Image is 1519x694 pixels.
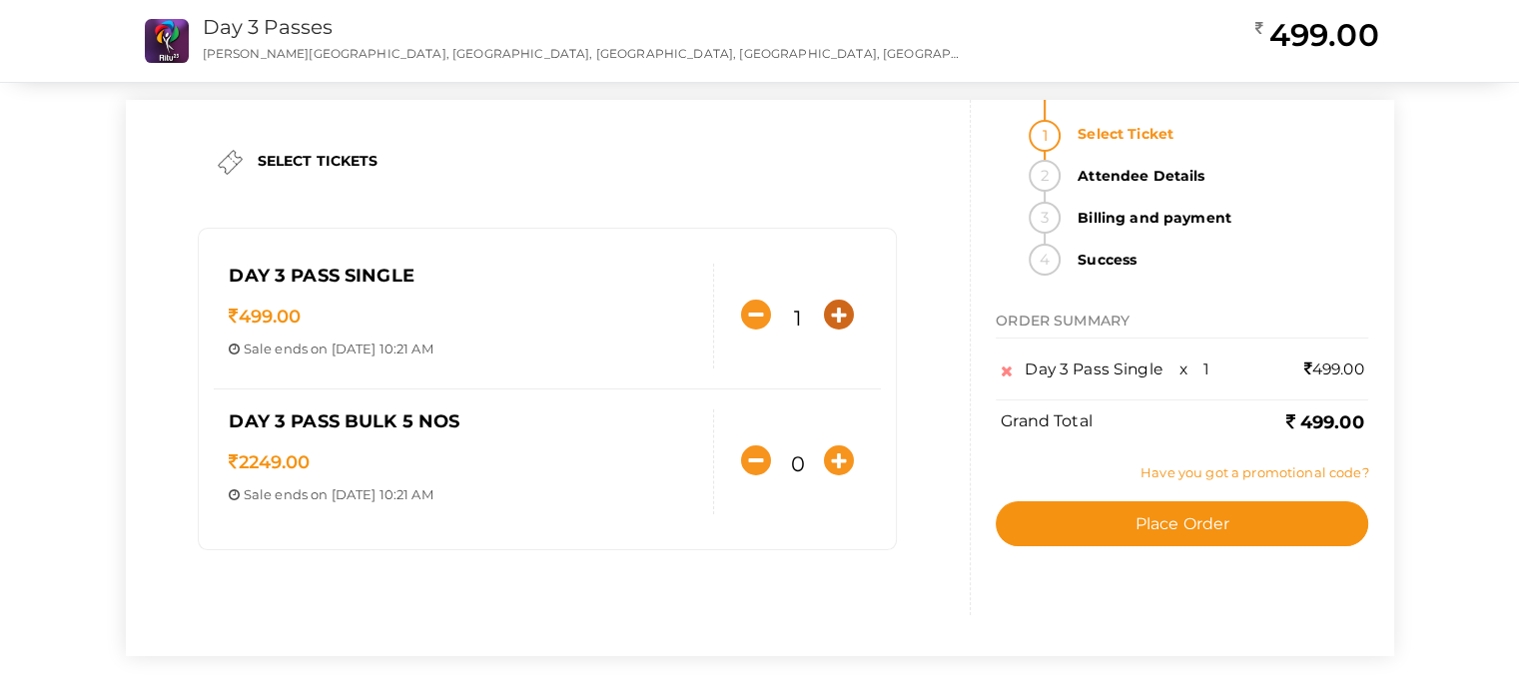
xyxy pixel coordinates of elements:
[996,312,1130,330] span: ORDER SUMMARY
[203,15,334,39] a: Day 3 Passes
[1066,118,1368,150] strong: Select Ticket
[258,151,379,171] label: SELECT TICKETS
[229,340,698,358] p: ends on [DATE] 10:21 AM
[1066,160,1368,192] strong: Attendee Details
[229,410,459,432] span: Day 3 Pass Bulk 5 nos
[1066,244,1368,276] strong: Success
[1179,359,1210,378] span: x 1
[1001,410,1093,433] label: Grand Total
[145,19,189,63] img: QIXHCOCG_small.png
[244,341,273,356] span: Sale
[1254,15,1378,55] h2: 499.00
[1304,359,1364,378] span: 499.00
[1135,514,1229,533] span: Place Order
[1285,411,1363,433] b: 499.00
[218,150,243,175] img: ticket.png
[1066,202,1368,234] strong: Billing and payment
[996,501,1368,546] button: Place Order
[1140,464,1368,480] a: Have you got a promotional code?
[203,45,963,62] p: [PERSON_NAME][GEOGRAPHIC_DATA], [GEOGRAPHIC_DATA], [GEOGRAPHIC_DATA], [GEOGRAPHIC_DATA], [GEOGRAP...
[229,306,301,328] span: 499.00
[1025,359,1161,378] span: Day 3 Pass Single
[229,451,310,473] span: 2249.00
[244,486,273,502] span: Sale
[229,265,413,287] span: Day 3 Pass Single
[229,485,698,504] p: ends on [DATE] 10:21 AM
